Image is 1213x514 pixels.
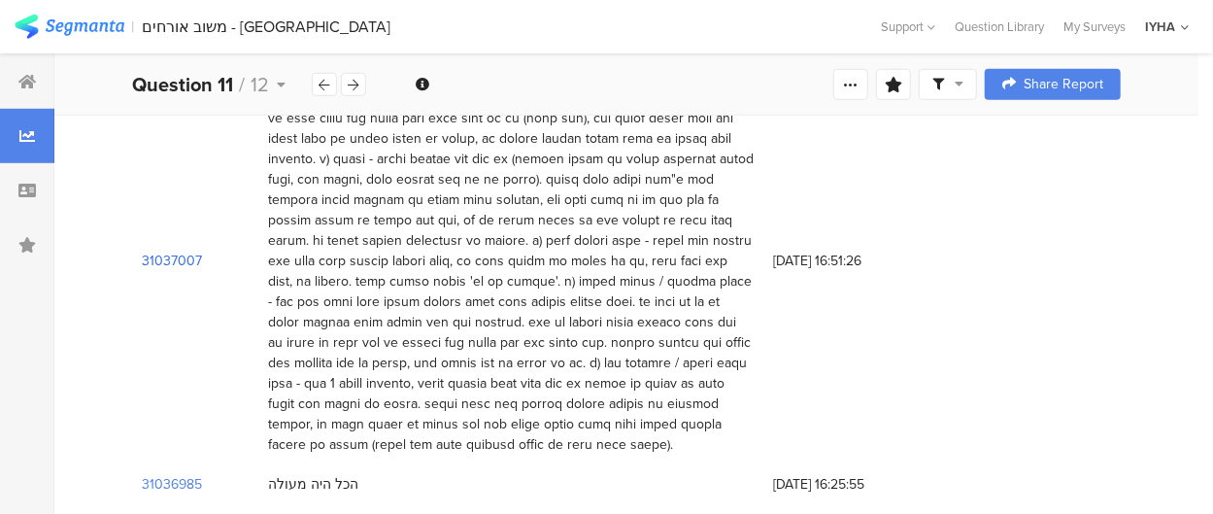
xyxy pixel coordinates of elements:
span: 12 [251,70,269,99]
div: הכל היה מעולה [268,474,358,495]
a: Question Library [945,17,1054,36]
a: My Surveys [1054,17,1135,36]
div: משוב אורחים - [GEOGRAPHIC_DATA] [143,17,391,36]
span: [DATE] 16:25:55 [773,474,928,495]
div: Support [881,12,935,42]
span: [DATE] 16:51:26 [773,251,928,271]
img: segmanta logo [15,15,124,39]
section: 31037007 [142,251,202,271]
div: loremi dolors ametcon, adi eli seddoe tempor inci. utlabo etdolo mag aliq: e) admi veniamq / nost... [268,67,754,455]
b: Question 11 [132,70,233,99]
span: / [239,70,245,99]
span: Share Report [1024,78,1103,91]
div: IYHA [1145,17,1175,36]
section: 31036985 [142,474,202,495]
div: | [132,16,135,38]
